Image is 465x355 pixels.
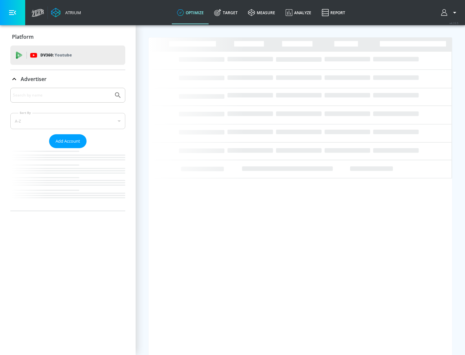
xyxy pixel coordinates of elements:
[55,52,72,58] p: Youtube
[10,113,125,129] div: A-Z
[243,1,280,24] a: measure
[40,52,72,59] p: DV360:
[12,33,34,40] p: Platform
[10,70,125,88] div: Advertiser
[10,88,125,211] div: Advertiser
[172,1,209,24] a: optimize
[449,21,459,25] span: v 4.33.5
[63,10,81,15] div: Atrium
[316,1,350,24] a: Report
[51,8,81,17] a: Atrium
[10,28,125,46] div: Platform
[10,46,125,65] div: DV360: Youtube
[13,91,111,99] input: Search by name
[209,1,243,24] a: Target
[49,134,87,148] button: Add Account
[280,1,316,24] a: Analyze
[56,137,80,145] span: Add Account
[10,148,125,211] nav: list of Advertiser
[21,76,46,83] p: Advertiser
[18,111,32,115] label: Sort By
